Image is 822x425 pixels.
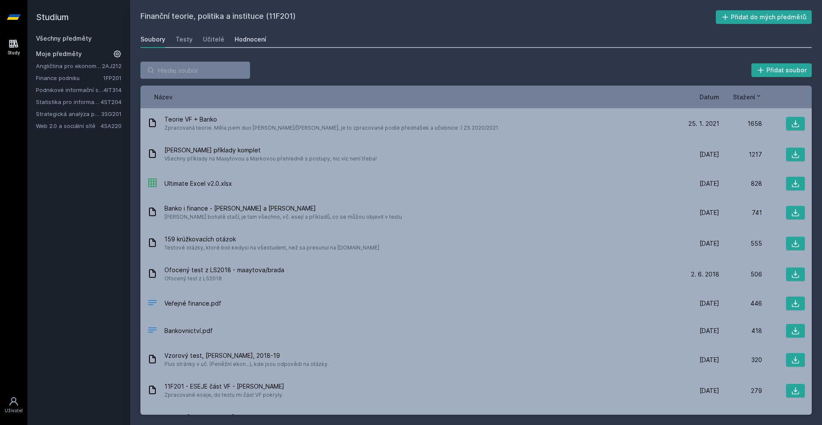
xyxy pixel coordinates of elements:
div: 320 [719,356,762,364]
span: Zpracované eseje, do testu mi část VF pokryly. [164,391,284,399]
button: Název [154,92,173,101]
span: Bankovnictví.pdf [164,327,213,335]
span: [DATE] [700,179,719,188]
div: Uživatel [5,407,23,414]
span: [PERSON_NAME] bohatě stačí, je tam všechno, vč. esejí a příkladů, co se můžou objevit v testu [164,213,402,221]
span: Teorie VF + Banko [164,115,498,124]
a: Podnikové informační systémy [36,86,104,94]
span: [DATE] [700,208,719,217]
span: Moje předměty [36,50,82,58]
span: 2. 6. 2018 [691,270,719,279]
span: 25. 1. 2021 [688,119,719,128]
span: Testové otázky, ktoré boli kedysi na všestudent, než sa presunul na [DOMAIN_NAME] [164,244,379,252]
span: [DATE] [700,299,719,308]
span: Finteo- [PERSON_NAME] [164,413,322,422]
span: Veřejné finance.pdf [164,299,221,308]
div: 506 [719,270,762,279]
a: Soubory [140,31,165,48]
div: Soubory [140,35,165,44]
span: Vzorový test, [PERSON_NAME], 2018-19 [164,351,329,360]
div: Hodnocení [235,35,266,44]
span: Plus stránky v uč. (Peněžní ekon...), kde jsou odpovědi na otázky. [164,360,329,369]
span: [DATE] [700,386,719,395]
a: 1FP201 [103,74,122,81]
span: [PERSON_NAME] příklady komplet [164,146,377,155]
h2: Finanční teorie, politika a instituce (11F201) [140,10,716,24]
a: 2AJ212 [102,62,122,69]
button: Stažení [733,92,762,101]
div: Study [8,50,20,56]
a: Statistika pro informatiky [36,98,101,106]
div: PDF [147,297,158,310]
a: Web 2.0 a sociální sítě [36,122,101,130]
a: Study [2,34,26,60]
div: XLSX [147,178,158,190]
span: Banko i finance - [PERSON_NAME] a [PERSON_NAME] [164,204,402,213]
a: 4IT314 [104,86,122,93]
span: Zpracovaná teorie. Měla jsem duo [PERSON_NAME]/[PERSON_NAME], je to zpracované podle přednášek a ... [164,124,498,132]
span: Ofocený test z LS2018 - maaytova/brada [164,266,284,274]
button: Datum [700,92,719,101]
span: Ofocený test z LS2018 [164,274,284,283]
div: 418 [719,327,762,335]
div: Testy [176,35,193,44]
a: Všechny předměty [36,35,92,42]
span: Stažení [733,92,755,101]
span: [DATE] [700,150,719,159]
div: 279 [719,386,762,395]
span: Všechny příklady na Maaytovou a Markovou přehledně s postupy, nic víc není třeba! [164,155,377,163]
a: Finance podniku [36,74,103,82]
button: Přidat soubor [751,63,812,77]
a: Hodnocení [235,31,266,48]
span: 11F201 - ESEJE část VF - [PERSON_NAME] [164,382,284,391]
div: 1217 [719,150,762,159]
a: Uživatel [2,392,26,418]
input: Hledej soubor [140,62,250,79]
div: Učitelé [203,35,224,44]
div: 446 [719,299,762,308]
span: [DATE] [700,239,719,248]
a: 3SG201 [101,110,122,117]
a: Testy [176,31,193,48]
div: 741 [719,208,762,217]
span: 159 krúžkovacích otázok [164,235,379,244]
button: Přidat do mých předmětů [716,10,812,24]
a: Strategická analýza pro informatiky a statistiky [36,110,101,118]
div: PDF [147,325,158,337]
a: 4SA220 [101,122,122,129]
span: [DATE] [700,327,719,335]
div: 1658 [719,119,762,128]
span: Ultimate Excel v2.0.xlsx [164,179,232,188]
div: 828 [719,179,762,188]
div: 555 [719,239,762,248]
a: 4ST204 [101,98,122,105]
a: Angličtina pro ekonomická studia 2 (B2/C1) [36,62,102,70]
a: Učitelé [203,31,224,48]
span: [DATE] [700,356,719,364]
